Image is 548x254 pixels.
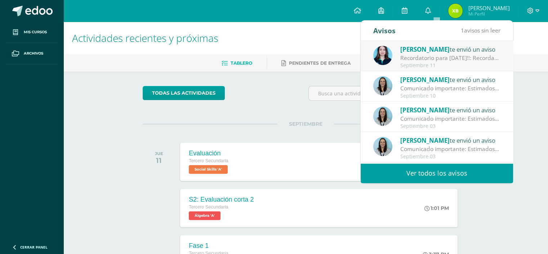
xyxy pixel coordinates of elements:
span: avisos sin leer [461,26,500,34]
span: Tablero [231,60,252,66]
a: Ver todos los avisos [361,163,513,183]
a: Archivos [6,43,58,64]
span: [PERSON_NAME] [468,4,509,12]
span: Mis cursos [24,29,47,35]
img: cccdcb54ef791fe124cc064e0dd18e00.png [373,46,392,65]
img: aed16db0a88ebd6752f21681ad1200a1.png [373,137,392,156]
div: Septiembre 03 [400,123,500,129]
a: todas las Actividades [143,86,225,100]
span: Archivos [24,51,43,56]
span: Actividades recientes y próximas [72,31,218,45]
div: Comunicado importante: Estimados padres de familia, Les compartimos información importante relaci... [400,115,500,123]
img: aed16db0a88ebd6752f21681ad1200a1.png [373,76,392,95]
div: te envió un aviso [400,135,500,145]
img: acd0e51a738ee6dcefb104c51237c668.png [448,4,463,18]
span: Pendientes de entrega [289,60,351,66]
span: [PERSON_NAME] [400,45,450,53]
input: Busca una actividad próxima aquí... [309,86,468,100]
div: 1:01 PM [424,205,449,211]
div: S2: Evaluación corta 2 [189,196,254,203]
span: [PERSON_NAME] [400,106,450,114]
span: Mi Perfil [468,11,509,17]
span: 1 [461,26,464,34]
span: SEPTIEMBRE [277,121,334,127]
div: Septiembre 03 [400,154,500,160]
div: Septiembre 10 [400,93,500,99]
a: Pendientes de entrega [281,57,351,69]
div: Comunicado importante: Estimados padres de familia, Les compartimos información importante para t... [400,84,500,92]
div: Comunicado importante: Estimados padres de familia, Les compartimos información importante relaci... [400,145,500,153]
span: Cerrar panel [20,245,48,250]
div: te envió un aviso [400,44,500,54]
div: te envió un aviso [400,75,500,84]
div: Evaluación [189,150,230,157]
div: 11 [155,156,163,165]
div: te envió un aviso [400,105,500,115]
a: Tablero [222,57,252,69]
span: [PERSON_NAME] [400,76,450,84]
div: Fase 1 [189,242,257,250]
a: Mis cursos [6,22,58,43]
div: Recordatorio para mañana!!: Recordatorio para la vestimenta de mañana. [400,54,500,62]
span: Tercero Secundaria [189,205,228,210]
div: Avisos [373,21,396,40]
span: Social Skills 'A' [189,165,228,174]
span: Álgebra 'A' [189,211,220,220]
span: Tercero Secundaria [189,158,228,163]
div: JUE [155,151,163,156]
span: [PERSON_NAME] [400,136,450,145]
img: aed16db0a88ebd6752f21681ad1200a1.png [373,107,392,126]
div: Septiembre 11 [400,63,500,69]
